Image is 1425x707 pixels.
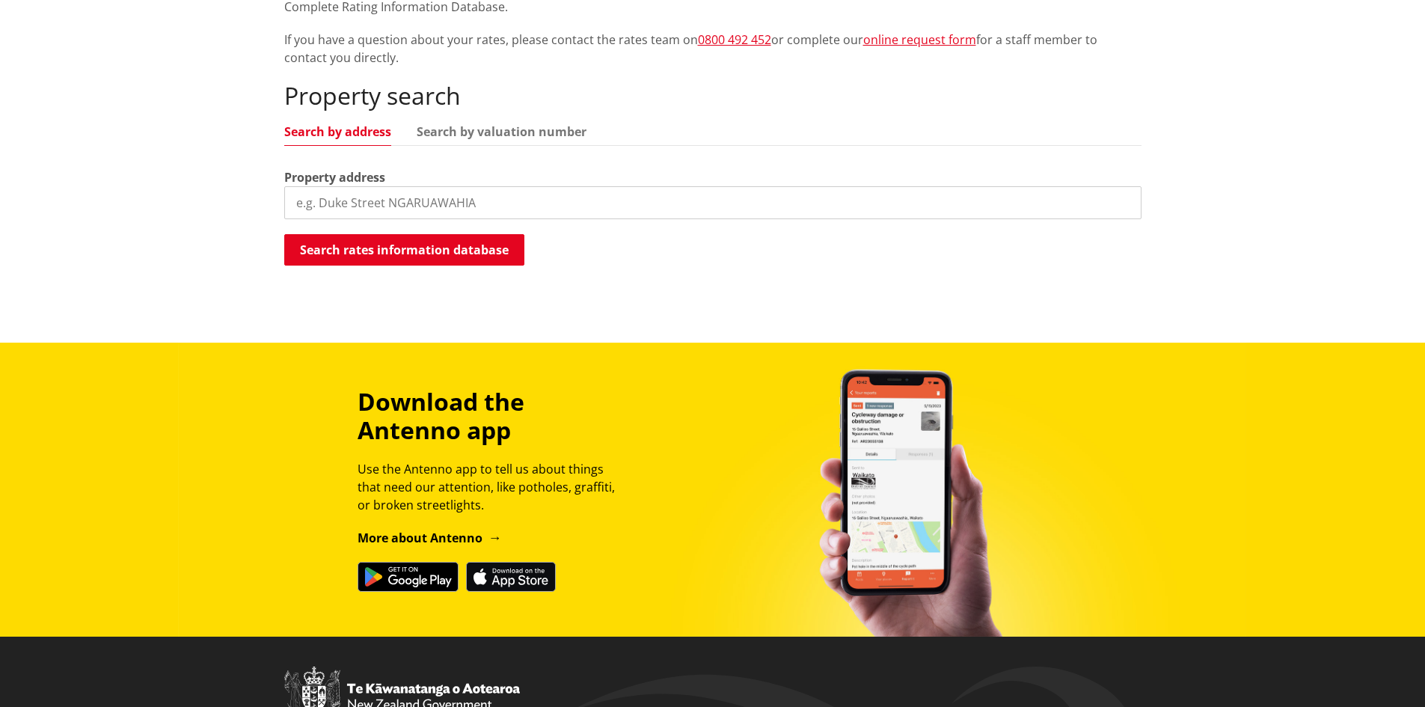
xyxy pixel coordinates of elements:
input: e.g. Duke Street NGARUAWAHIA [284,186,1141,219]
button: Search rates information database [284,234,524,266]
a: Search by address [284,126,391,138]
h3: Download the Antenno app [358,388,628,445]
a: More about Antenno [358,530,502,546]
label: Property address [284,168,385,186]
p: If you have a question about your rates, please contact the rates team on or complete our for a s... [284,31,1141,67]
img: Get it on Google Play [358,562,459,592]
h2: Property search [284,82,1141,110]
a: online request form [863,31,976,48]
img: Download on the App Store [466,562,556,592]
a: Search by valuation number [417,126,586,138]
p: Use the Antenno app to tell us about things that need our attention, like potholes, graffiti, or ... [358,460,628,514]
a: 0800 492 452 [698,31,771,48]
